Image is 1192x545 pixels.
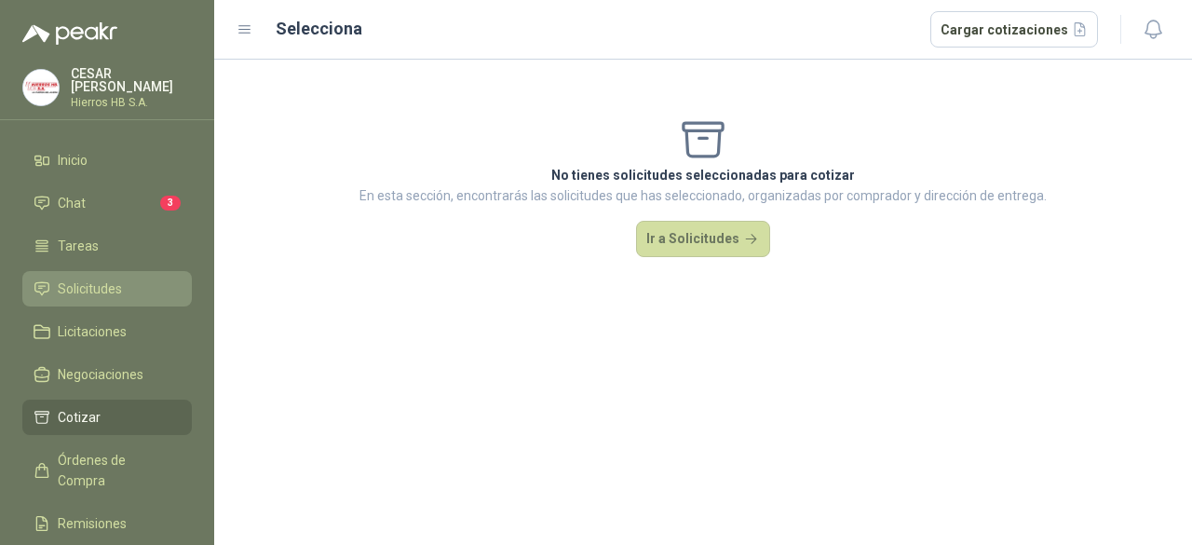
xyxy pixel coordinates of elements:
[22,143,192,178] a: Inicio
[359,185,1047,206] p: En esta sección, encontrarás las solicitudes que has seleccionado, organizadas por comprador y di...
[930,11,1099,48] button: Cargar cotizaciones
[22,185,192,221] a: Chat3
[58,407,101,428] span: Cotizar
[58,150,88,170] span: Inicio
[22,400,192,435] a: Cotizar
[22,228,192,264] a: Tareas
[22,357,192,392] a: Negociaciones
[160,196,181,211] span: 3
[23,70,59,105] img: Company Logo
[22,22,117,45] img: Logo peakr
[276,16,362,42] h2: Selecciona
[58,193,86,213] span: Chat
[22,443,192,498] a: Órdenes de Compra
[22,271,192,307] a: Solicitudes
[71,67,192,93] p: CESAR [PERSON_NAME]
[58,450,174,491] span: Órdenes de Compra
[58,321,127,342] span: Licitaciones
[22,314,192,349] a: Licitaciones
[58,236,99,256] span: Tareas
[58,364,143,385] span: Negociaciones
[22,506,192,541] a: Remisiones
[71,97,192,108] p: Hierros HB S.A.
[359,165,1047,185] p: No tienes solicitudes seleccionadas para cotizar
[636,221,770,258] button: Ir a Solicitudes
[58,513,127,534] span: Remisiones
[58,279,122,299] span: Solicitudes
